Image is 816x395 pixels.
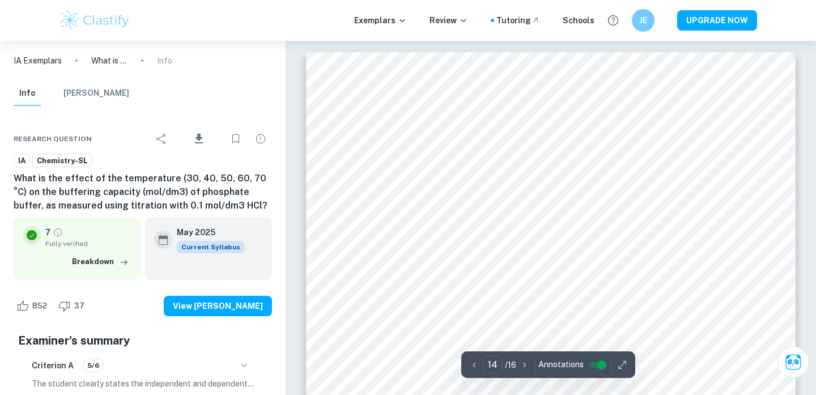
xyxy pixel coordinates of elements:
a: Tutoring [496,14,540,27]
button: JE [632,9,654,32]
p: The student clearly states the independent and dependent variables in the research question, incl... [32,377,254,390]
h6: Criterion A [32,359,74,372]
button: View [PERSON_NAME] [164,296,272,316]
p: What is the effect of the temperature (30, 40, 50, 60, 70 °C) on the buffering capacity (mol/dm3)... [91,54,127,67]
button: Info [14,81,41,106]
span: 37 [68,300,91,312]
h6: May 2025 [177,226,236,239]
p: Info [157,54,172,67]
h6: What is the effect of the temperature (30, 40, 50, 60, 70 °C) on the buffering capacity (mol/dm3)... [14,172,272,213]
a: IA Exemplars [14,54,62,67]
div: Bookmark [224,128,247,150]
span: Current Syllabus [177,241,245,253]
span: IA [14,155,29,167]
button: Breakdown [69,253,131,270]
p: Review [430,14,468,27]
a: IA [14,154,30,168]
span: Chemistry-SL [33,155,92,167]
h6: JE [637,14,650,27]
p: Exemplars [354,14,407,27]
span: Annotations [538,359,584,371]
div: Share [150,128,173,150]
button: [PERSON_NAME] [63,81,129,106]
span: Fully verified [45,239,131,249]
button: UPGRADE NOW [677,10,757,31]
a: Schools [563,14,594,27]
span: Research question [14,134,92,144]
p: / 16 [505,359,516,371]
div: Dislike [56,297,91,315]
div: Download [175,124,222,154]
a: Chemistry-SL [32,154,92,168]
div: This exemplar is based on the current syllabus. Feel free to refer to it for inspiration/ideas wh... [177,241,245,253]
div: Report issue [249,128,272,150]
button: Ask Clai [777,346,809,378]
a: Grade fully verified [53,227,63,237]
span: 852 [26,300,53,312]
div: Like [14,297,53,315]
button: Help and Feedback [603,11,623,30]
h5: Examiner's summary [18,332,267,349]
span: 5/6 [83,360,103,371]
img: Clastify logo [59,9,131,32]
p: 7 [45,226,50,239]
